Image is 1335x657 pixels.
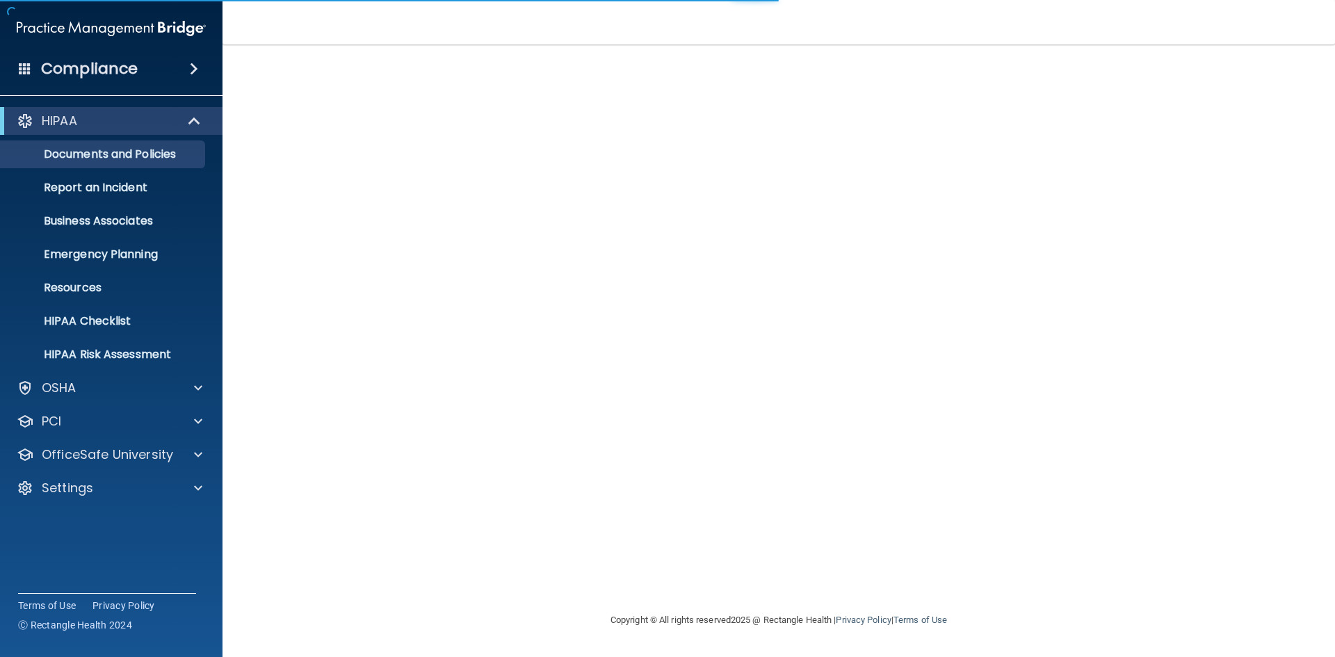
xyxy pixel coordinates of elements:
img: PMB logo [17,15,206,42]
a: PCI [17,413,202,430]
a: Terms of Use [18,599,76,613]
p: Resources [9,281,199,295]
span: Ⓒ Rectangle Health 2024 [18,618,132,632]
a: Settings [17,480,202,496]
a: Terms of Use [893,615,947,625]
p: OSHA [42,380,76,396]
div: Copyright © All rights reserved 2025 @ Rectangle Health | | [525,598,1033,642]
a: HIPAA [17,113,202,129]
a: Privacy Policy [836,615,891,625]
a: OSHA [17,380,202,396]
p: HIPAA [42,113,77,129]
p: Settings [42,480,93,496]
p: Emergency Planning [9,248,199,261]
h4: Compliance [41,59,138,79]
p: Business Associates [9,214,199,228]
a: OfficeSafe University [17,446,202,463]
p: OfficeSafe University [42,446,173,463]
p: Documents and Policies [9,147,199,161]
p: Report an Incident [9,181,199,195]
p: HIPAA Risk Assessment [9,348,199,362]
p: HIPAA Checklist [9,314,199,328]
p: PCI [42,413,61,430]
a: Privacy Policy [92,599,155,613]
